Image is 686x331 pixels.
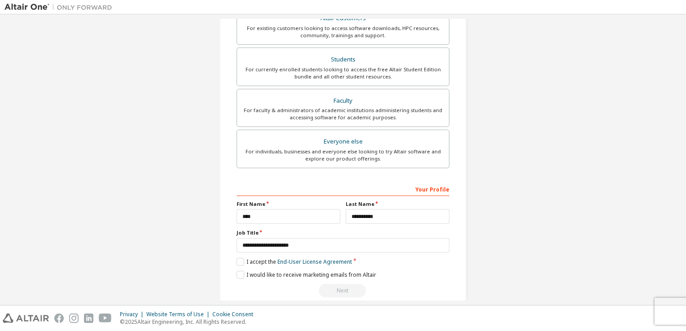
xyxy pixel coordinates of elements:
div: Students [242,53,444,66]
div: Your Profile [237,182,449,196]
img: facebook.svg [54,314,64,323]
div: Faculty [242,95,444,107]
div: For individuals, businesses and everyone else looking to try Altair software and explore our prod... [242,148,444,162]
label: Job Title [237,229,449,236]
div: Cookie Consent [212,311,259,318]
div: For existing customers looking to access software downloads, HPC resources, community, trainings ... [242,25,444,39]
div: Everyone else [242,135,444,148]
img: Altair One [4,3,117,12]
label: I accept the [237,258,352,266]
p: © 2025 Altair Engineering, Inc. All Rights Reserved. [120,318,259,326]
img: linkedin.svg [84,314,93,323]
img: youtube.svg [99,314,112,323]
label: Last Name [346,200,449,208]
div: Website Terms of Use [146,311,212,318]
div: For faculty & administrators of academic institutions administering students and accessing softwa... [242,107,444,121]
div: For currently enrolled students looking to access the free Altair Student Edition bundle and all ... [242,66,444,80]
img: instagram.svg [69,314,79,323]
div: Privacy [120,311,146,318]
img: altair_logo.svg [3,314,49,323]
a: End-User License Agreement [277,258,352,266]
label: First Name [237,200,340,208]
label: I would like to receive marketing emails from Altair [237,271,376,279]
div: Please wait while checking email ... [237,284,449,297]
